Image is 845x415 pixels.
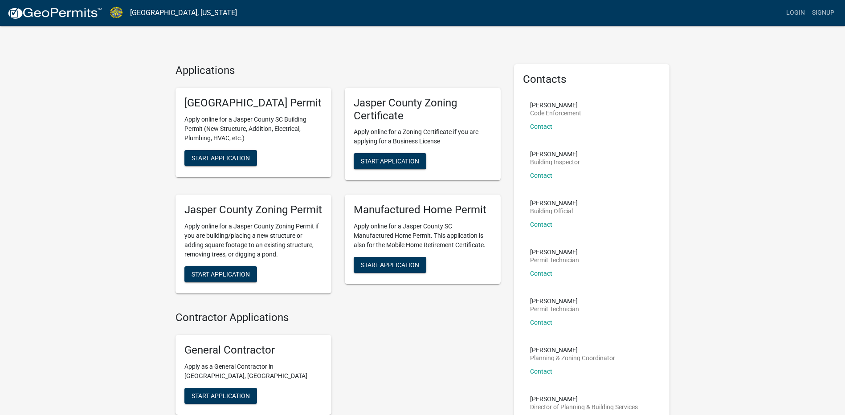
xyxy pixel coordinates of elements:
[110,7,123,19] img: Jasper County, South Carolina
[184,97,322,110] h5: [GEOGRAPHIC_DATA] Permit
[184,388,257,404] button: Start Application
[530,200,578,206] p: [PERSON_NAME]
[523,73,661,86] h5: Contacts
[354,153,426,169] button: Start Application
[176,64,501,77] h4: Applications
[184,362,322,381] p: Apply as a General Contractor in [GEOGRAPHIC_DATA], [GEOGRAPHIC_DATA]
[184,115,322,143] p: Apply online for a Jasper County SC Building Permit (New Structure, Addition, Electrical, Plumbin...
[361,158,419,165] span: Start Application
[192,392,250,399] span: Start Application
[530,355,615,361] p: Planning & Zoning Coordinator
[176,311,501,324] h4: Contractor Applications
[530,159,580,165] p: Building Inspector
[530,319,552,326] a: Contact
[530,151,580,157] p: [PERSON_NAME]
[354,97,492,122] h5: Jasper County Zoning Certificate
[184,203,322,216] h5: Jasper County Zoning Permit
[354,222,492,250] p: Apply online for a Jasper County SC Manufactured Home Permit. This application is also for the Mo...
[530,172,552,179] a: Contact
[530,102,581,108] p: [PERSON_NAME]
[808,4,838,21] a: Signup
[361,261,419,269] span: Start Application
[192,271,250,278] span: Start Application
[184,222,322,259] p: Apply online for a Jasper County Zoning Permit if you are building/placing a new structure or add...
[530,270,552,277] a: Contact
[184,344,322,357] h5: General Contractor
[530,257,579,263] p: Permit Technician
[783,4,808,21] a: Login
[530,306,579,312] p: Permit Technician
[530,396,638,402] p: [PERSON_NAME]
[530,298,579,304] p: [PERSON_NAME]
[354,203,492,216] h5: Manufactured Home Permit
[530,110,581,116] p: Code Enforcement
[130,5,237,20] a: [GEOGRAPHIC_DATA], [US_STATE]
[192,154,250,161] span: Start Application
[530,208,578,214] p: Building Official
[184,266,257,282] button: Start Application
[530,404,638,410] p: Director of Planning & Building Services
[354,127,492,146] p: Apply online for a Zoning Certificate if you are applying for a Business License
[530,123,552,130] a: Contact
[530,221,552,228] a: Contact
[176,64,501,301] wm-workflow-list-section: Applications
[184,150,257,166] button: Start Application
[354,257,426,273] button: Start Application
[530,249,579,255] p: [PERSON_NAME]
[530,368,552,375] a: Contact
[530,347,615,353] p: [PERSON_NAME]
